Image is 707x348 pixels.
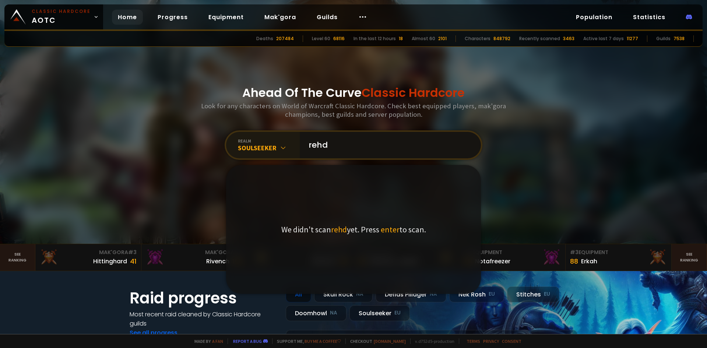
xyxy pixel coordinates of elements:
div: 41 [130,256,137,266]
div: Rivench [206,257,229,266]
small: EU [544,291,550,298]
a: Equipment [203,10,250,25]
div: 848792 [493,35,510,42]
div: All [286,287,311,302]
small: EU [394,309,401,317]
span: Support me, [272,338,341,344]
div: 18 [399,35,403,42]
p: We didn't scan yet. Press to scan. [281,224,426,235]
span: rehd [331,224,347,235]
small: NA [430,291,437,298]
div: 68116 [333,35,345,42]
div: Mak'Gora [40,249,137,256]
h3: Look for any characters on World of Warcraft Classic Hardcore. Check best equipped players, mak'g... [198,102,509,119]
div: In the last 12 hours [353,35,396,42]
div: 3463 [563,35,574,42]
div: 207484 [276,35,294,42]
a: Guilds [311,10,344,25]
div: Nek'Rosh [449,287,504,302]
h1: Raid progress [130,287,277,310]
div: Mak'Gora [146,249,243,256]
a: Mak'Gora#2Rivench100 [141,244,247,271]
div: 11277 [627,35,638,42]
a: a fan [212,338,223,344]
div: Soulseeker [238,144,300,152]
div: Stitches [507,287,559,302]
a: See all progress [130,328,177,337]
div: Almost 60 [412,35,435,42]
div: Skull Rock [314,287,373,302]
input: Search a character... [304,132,472,158]
a: Progress [152,10,194,25]
div: Erkah [581,257,597,266]
a: Statistics [627,10,671,25]
div: Soulseeker [349,305,410,321]
span: v. d752d5 - production [410,338,454,344]
a: Population [570,10,618,25]
div: Deaths [256,35,273,42]
span: # 3 [128,249,137,256]
a: Mak'Gora#3Hittinghard41 [35,244,141,271]
a: Terms [467,338,480,344]
div: Guilds [656,35,671,42]
div: 7538 [673,35,685,42]
span: Checkout [345,338,406,344]
span: enter [381,224,400,235]
div: Equipment [464,249,561,256]
small: NA [356,291,363,298]
a: Mak'gora [258,10,302,25]
a: Classic HardcoreAOTC [4,4,103,29]
div: Level 60 [312,35,330,42]
a: Privacy [483,338,499,344]
div: Equipment [570,249,667,256]
small: NA [330,309,337,317]
a: #2Equipment88Notafreezer [460,244,566,271]
span: Classic Hardcore [362,84,465,101]
a: Home [112,10,143,25]
div: Hittinghard [93,257,127,266]
div: 88 [570,256,578,266]
a: #3Equipment88Erkah [566,244,672,271]
h4: Most recent raid cleaned by Classic Hardcore guilds [130,310,277,328]
small: EU [489,291,495,298]
div: Recently scanned [519,35,560,42]
span: # 3 [570,249,578,256]
h1: Ahead Of The Curve [242,84,465,102]
span: Made by [190,338,223,344]
div: Defias Pillager [376,287,446,302]
a: Seeranking [672,244,707,271]
div: Doomhowl [286,305,347,321]
a: Report a bug [233,338,262,344]
a: Buy me a coffee [305,338,341,344]
div: Active last 7 days [583,35,624,42]
div: Notafreezer [475,257,510,266]
div: Characters [465,35,490,42]
a: Consent [502,338,521,344]
a: [DOMAIN_NAME] [374,338,406,344]
div: 2101 [438,35,447,42]
span: AOTC [32,8,91,26]
small: Classic Hardcore [32,8,91,15]
div: realm [238,138,300,144]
